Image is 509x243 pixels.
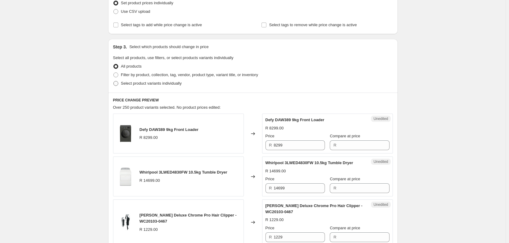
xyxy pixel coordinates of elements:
[121,81,182,86] span: Select product variants individually
[121,1,173,5] span: Set product prices individually
[333,186,336,190] span: R
[116,213,135,231] img: WAHLDELUXE.1_80x.webp
[269,143,272,147] span: R
[333,143,336,147] span: R
[269,186,272,190] span: R
[265,134,275,138] span: Price
[121,64,142,69] span: All products
[116,167,135,186] img: whirlpool-3lwed4830fw-105kg-tumble-drer-738699_80x.jpg
[265,168,286,174] div: R 14699.00
[265,217,284,223] div: R 1229.00
[265,125,284,131] div: R 8299.00
[129,44,208,50] p: Select which products should change in price
[265,203,363,214] span: [PERSON_NAME] Deluxe Chrome Pro Hair Clipper - WC20103-0467
[113,55,233,60] span: Select all products, use filters, or select products variants individually
[121,72,258,77] span: Filter by product, collection, tag, vendor, product type, variant title, or inventory
[269,23,357,27] span: Select tags to remove while price change is active
[140,170,227,174] span: Whirlpool 3LWED4830FW 10.5kg Tumble Dryer
[265,118,325,122] span: Defy DAW389 9kg Front Loader
[265,226,275,230] span: Price
[113,98,393,103] h6: PRICE CHANGE PREVIEW
[121,23,202,27] span: Select tags to add while price change is active
[140,178,160,184] div: R 14699.00
[265,160,353,165] span: Whirlpool 3LWED4830FW 10.5kg Tumble Dryer
[373,116,388,121] span: Unedited
[373,159,388,164] span: Unedited
[140,135,158,141] div: R 8299.00
[116,125,135,143] img: defy-daw389-9kg-front-loader-364526_80x.jpg
[265,177,275,181] span: Price
[113,105,221,110] span: Over 250 product variants selected. No product prices edited:
[140,127,199,132] span: Defy DAW389 9kg Front Loader
[121,9,150,14] span: Use CSV upload
[333,235,336,239] span: R
[330,226,360,230] span: Compare at price
[140,227,158,233] div: R 1229.00
[269,235,272,239] span: R
[140,213,237,224] span: [PERSON_NAME] Deluxe Chrome Pro Hair Clipper - WC20103-0467
[330,134,360,138] span: Compare at price
[373,202,388,207] span: Unedited
[330,177,360,181] span: Compare at price
[113,44,127,50] h2: Step 3.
